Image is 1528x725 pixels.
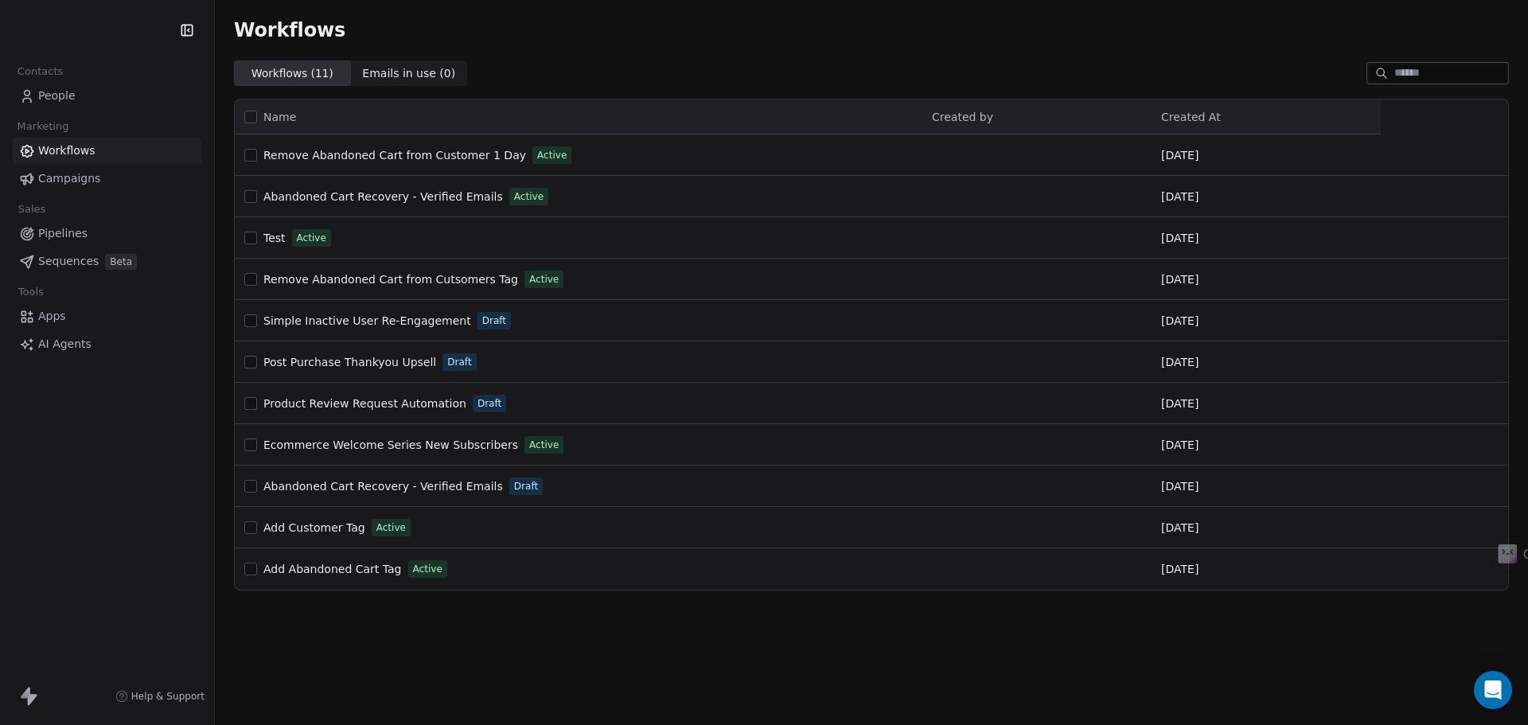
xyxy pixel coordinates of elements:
span: Active [529,438,559,452]
span: People [38,88,76,104]
span: Abandoned Cart Recovery - Verified Emails [263,480,503,493]
span: Workflows [234,19,345,41]
span: Active [514,189,544,204]
span: Ecommerce Welcome Series New Subscribers [263,439,518,451]
span: Draft [477,396,501,411]
span: [DATE] [1161,437,1199,453]
span: Abandoned Cart Recovery - Verified Emails [263,190,503,203]
a: Test [263,230,286,246]
span: Campaigns [38,170,100,187]
span: Draft [514,479,538,493]
span: Pipelines [38,225,88,242]
a: Remove Abandoned Cart from Customer 1 Day [263,147,526,163]
a: Product Review Request Automation [263,396,466,411]
span: Created At [1161,111,1221,123]
span: [DATE] [1161,354,1199,370]
a: Remove Abandoned Cart from Cutsomers Tag [263,271,518,287]
span: Simple Inactive User Re-Engagement [263,314,471,327]
span: Remove Abandoned Cart from Cutsomers Tag [263,273,518,286]
span: AI Agents [38,336,92,353]
div: Open Intercom Messenger [1474,671,1512,709]
span: [DATE] [1161,561,1199,577]
span: Emails in use ( 0 ) [362,65,455,82]
span: Sales [11,197,53,221]
a: Abandoned Cart Recovery - Verified Emails [263,189,503,205]
a: Add Abandoned Cart Tag [263,561,402,577]
span: Active [413,562,442,576]
span: Sequences [38,253,99,270]
a: Ecommerce Welcome Series New Subscribers [263,437,518,453]
span: Tools [11,280,50,304]
span: [DATE] [1161,271,1199,287]
span: Draft [447,355,471,369]
span: [DATE] [1161,189,1199,205]
span: Apps [38,308,66,325]
span: Beta [105,254,137,270]
span: [DATE] [1161,520,1199,536]
a: SequencesBeta [13,248,201,275]
a: Simple Inactive User Re-Engagement [263,313,471,329]
a: Add Customer Tag [263,520,365,536]
span: Post Purchase Thankyou Upsell [263,356,436,368]
span: [DATE] [1161,147,1199,163]
span: Name [263,109,296,126]
span: Active [529,272,559,286]
a: Abandoned Cart Recovery - Verified Emails [263,478,503,494]
span: Active [537,148,567,162]
a: Post Purchase Thankyou Upsell [263,354,436,370]
span: Product Review Request Automation [263,397,466,410]
span: Help & Support [131,690,205,703]
a: Help & Support [115,690,205,703]
span: [DATE] [1161,396,1199,411]
span: [DATE] [1161,230,1199,246]
span: Created by [932,111,993,123]
span: Active [376,520,406,535]
span: Add Abandoned Cart Tag [263,563,402,575]
span: [DATE] [1161,313,1199,329]
a: People [13,83,201,109]
span: Test [263,232,286,244]
span: Workflows [38,142,95,159]
span: Marketing [10,115,76,138]
span: Draft [482,314,506,328]
span: Active [297,231,326,245]
span: [DATE] [1161,478,1199,494]
a: Pipelines [13,220,201,247]
a: Workflows [13,138,201,164]
a: AI Agents [13,331,201,357]
span: Contacts [10,60,70,84]
span: Add Customer Tag [263,521,365,534]
span: Remove Abandoned Cart from Customer 1 Day [263,149,526,162]
a: Campaigns [13,166,201,192]
a: Apps [13,303,201,329]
